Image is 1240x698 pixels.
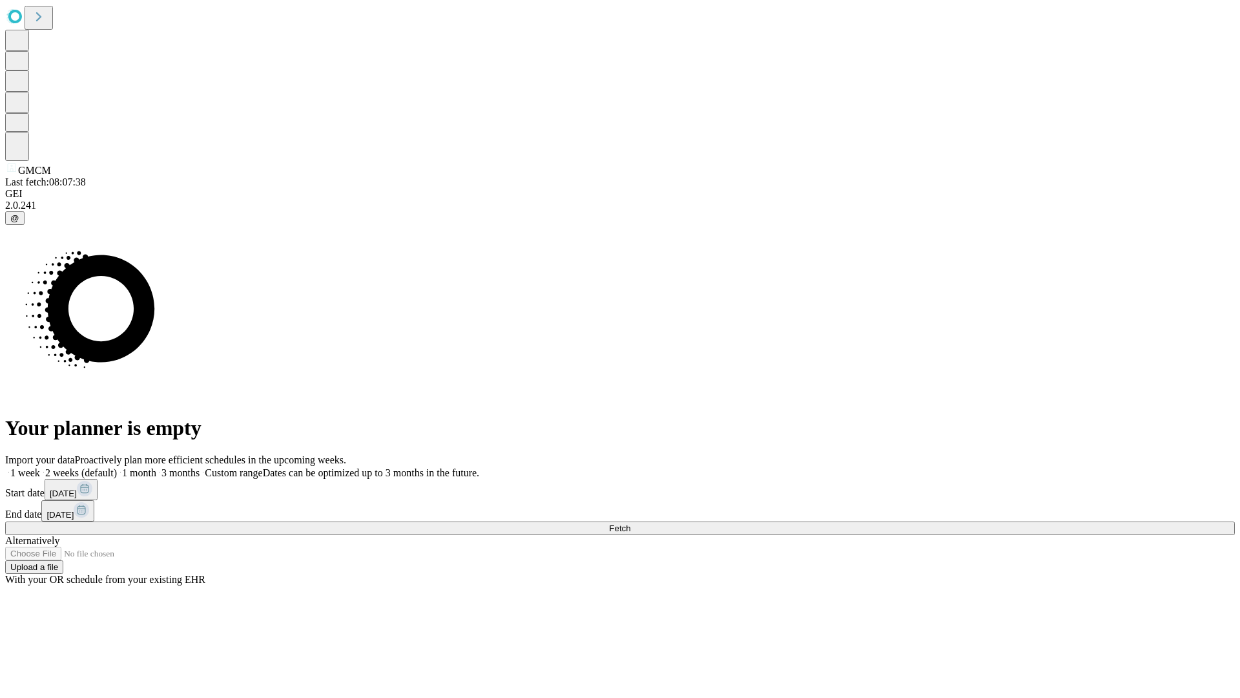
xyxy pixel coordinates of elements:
[122,467,156,478] span: 1 month
[18,165,51,176] span: GMCM
[46,510,74,520] span: [DATE]
[75,454,346,465] span: Proactively plan more efficient schedules in the upcoming weeks.
[205,467,262,478] span: Custom range
[10,213,19,223] span: @
[45,467,117,478] span: 2 weeks (default)
[609,523,630,533] span: Fetch
[5,574,205,585] span: With your OR schedule from your existing EHR
[5,535,59,546] span: Alternatively
[5,560,63,574] button: Upload a file
[263,467,479,478] span: Dates can be optimized up to 3 months in the future.
[10,467,40,478] span: 1 week
[5,500,1235,522] div: End date
[50,489,77,498] span: [DATE]
[45,479,98,500] button: [DATE]
[5,176,86,187] span: Last fetch: 08:07:38
[5,454,75,465] span: Import your data
[41,500,94,522] button: [DATE]
[5,188,1235,200] div: GEI
[5,479,1235,500] div: Start date
[5,522,1235,535] button: Fetch
[5,200,1235,211] div: 2.0.241
[5,211,25,225] button: @
[161,467,200,478] span: 3 months
[5,416,1235,440] h1: Your planner is empty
